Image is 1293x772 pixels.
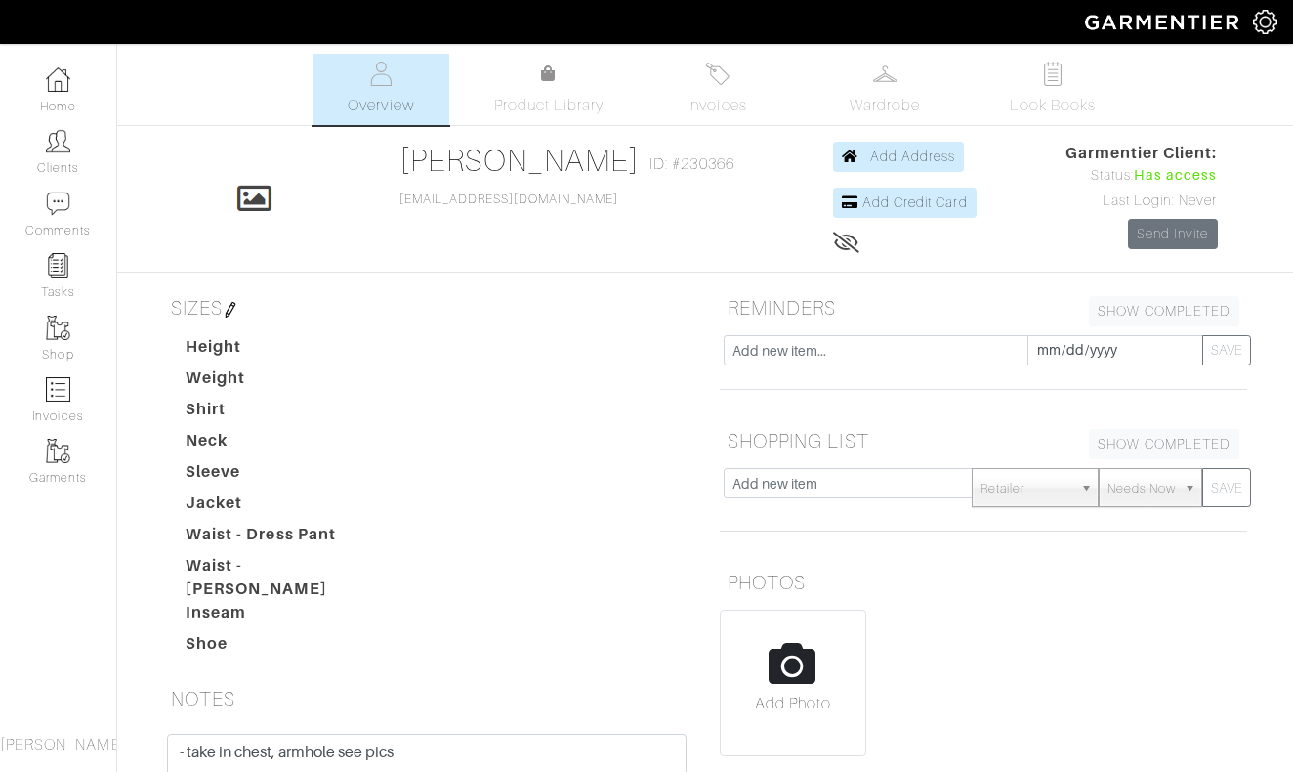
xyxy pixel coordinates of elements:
[816,54,953,125] a: Wardrobe
[720,421,1247,460] h5: SHOPPING LIST
[850,94,920,117] span: Wardrobe
[480,63,617,117] a: Product Library
[171,523,394,554] dt: Waist - Dress Pant
[1041,62,1065,86] img: todo-9ac3debb85659649dc8f770b8b6100bb5dab4b48dedcbae339e5042a72dfd3cc.svg
[705,62,730,86] img: orders-27d20c2124de7fd6de4e0e44c1d41de31381a507db9b33961299e4e07d508b8c.svg
[1134,165,1218,187] span: Has access
[163,288,690,327] h5: SIZES
[1089,296,1239,326] a: SHOW COMPLETED
[724,335,1028,365] input: Add new item...
[46,377,70,402] img: orders-icon-0abe47150d42831381b5fb84f609e132dff9fe21cb692f30cb5eec754e2cba89.png
[313,54,449,125] a: Overview
[649,152,734,176] span: ID: #230366
[369,62,394,86] img: basicinfo-40fd8af6dae0f16599ec9e87c0ef1c0a1fdea2edbe929e3d69a839185d80c458.svg
[720,563,1247,602] h5: PHOTOS
[1202,468,1251,507] button: SAVE
[171,429,394,460] dt: Neck
[1253,10,1277,34] img: gear-icon-white-bd11855cb880d31180b6d7d6211b90ccbf57a29d726f0c71d8c61bd08dd39cc2.png
[833,188,977,218] a: Add Credit Card
[348,94,413,117] span: Overview
[399,193,618,206] a: [EMAIL_ADDRESS][DOMAIN_NAME]
[833,142,965,172] a: Add Address
[171,335,394,366] dt: Height
[171,398,394,429] dt: Shirt
[399,143,641,178] a: [PERSON_NAME]
[1065,165,1218,187] div: Status:
[163,679,690,718] h5: NOTES
[1107,469,1176,508] span: Needs Now
[223,302,238,318] img: pen-cf24a1663064a2ec1b9c1bd2387e9de7a2fa800b781884d57f21acf72779bad2.png
[46,129,70,153] img: clients-icon-6bae9207a08558b7cb47a8932f037763ab4055f8c8b6bfacd5dc20c3e0201464.png
[171,460,394,492] dt: Sleeve
[171,601,394,632] dt: Inseam
[1065,142,1218,165] span: Garmentier Client:
[171,492,394,523] dt: Jacket
[46,253,70,278] img: reminder-icon-8004d30b9f0a5d33ae49ab947aed9ed385cf756f9e5892f1edd6e32f2345188e.png
[171,632,394,664] dt: Shoe
[46,192,70,216] img: comment-icon-a0a6a9ef722e966f86d9cbdc48e553b5cf19dbc54f86b18d962a5391bc8f6eb6.png
[1065,191,1218,212] div: Last Login: Never
[984,54,1121,125] a: Look Books
[46,316,70,340] img: garments-icon-b7da505a4dc4fd61783c78ac3ca0ef83fa9d6f193b1c9dc38574b1d14d53ca28.png
[494,94,605,117] span: Product Library
[1010,94,1097,117] span: Look Books
[1128,219,1218,249] a: Send Invite
[720,288,1247,327] h5: REMINDERS
[724,468,973,498] input: Add new item
[171,366,394,398] dt: Weight
[1075,5,1253,39] img: garmentier-logo-header-white-b43fb05a5012e4ada735d5af1a66efaba907eab6374d6393d1fbf88cb4ef424d.png
[46,67,70,92] img: dashboard-icon-dbcd8f5a0b271acd01030246c82b418ddd0df26cd7fceb0bd07c9910d44c42f6.png
[46,439,70,463] img: garments-icon-b7da505a4dc4fd61783c78ac3ca0ef83fa9d6f193b1c9dc38574b1d14d53ca28.png
[980,469,1072,508] span: Retailer
[870,149,956,164] span: Add Address
[648,54,785,125] a: Invoices
[1202,335,1251,365] button: SAVE
[1089,429,1239,459] a: SHOW COMPLETED
[171,554,394,601] dt: Waist - [PERSON_NAME]
[862,194,968,210] span: Add Credit Card
[873,62,897,86] img: wardrobe-487a4870c1b7c33e795ec22d11cfc2ed9d08956e64fb3008fe2437562e282088.svg
[687,94,746,117] span: Invoices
